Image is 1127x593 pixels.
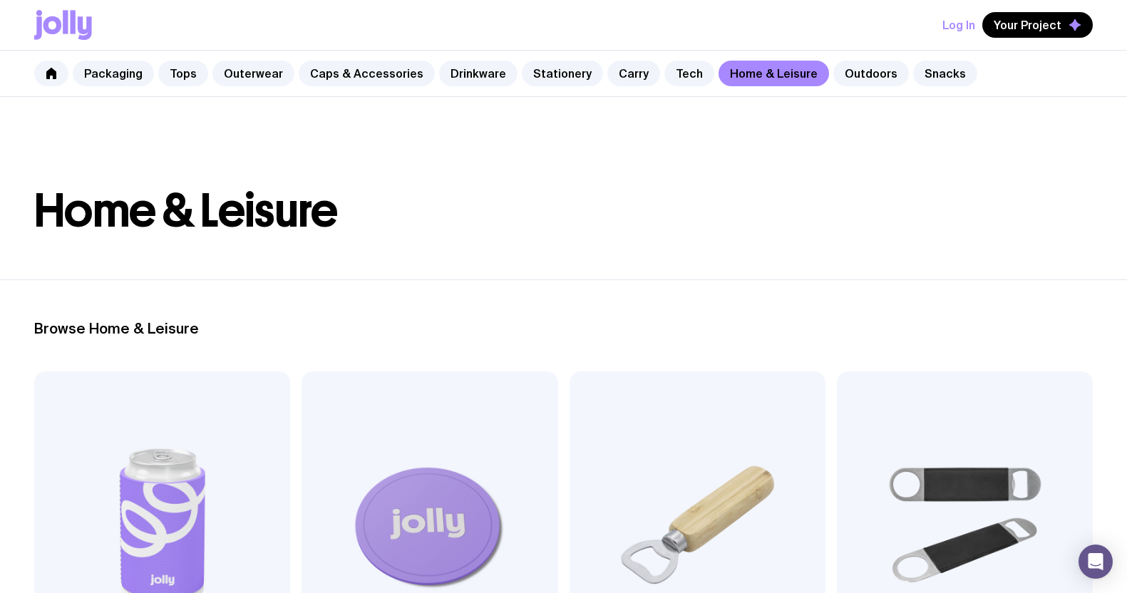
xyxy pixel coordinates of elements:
[982,12,1093,38] button: Your Project
[913,61,977,86] a: Snacks
[522,61,603,86] a: Stationery
[942,12,975,38] button: Log In
[34,188,1093,234] h1: Home & Leisure
[607,61,660,86] a: Carry
[1079,545,1113,579] div: Open Intercom Messenger
[994,18,1061,32] span: Your Project
[719,61,829,86] a: Home & Leisure
[439,61,518,86] a: Drinkware
[73,61,154,86] a: Packaging
[833,61,909,86] a: Outdoors
[158,61,208,86] a: Tops
[664,61,714,86] a: Tech
[299,61,435,86] a: Caps & Accessories
[212,61,294,86] a: Outerwear
[34,320,1093,337] h2: Browse Home & Leisure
